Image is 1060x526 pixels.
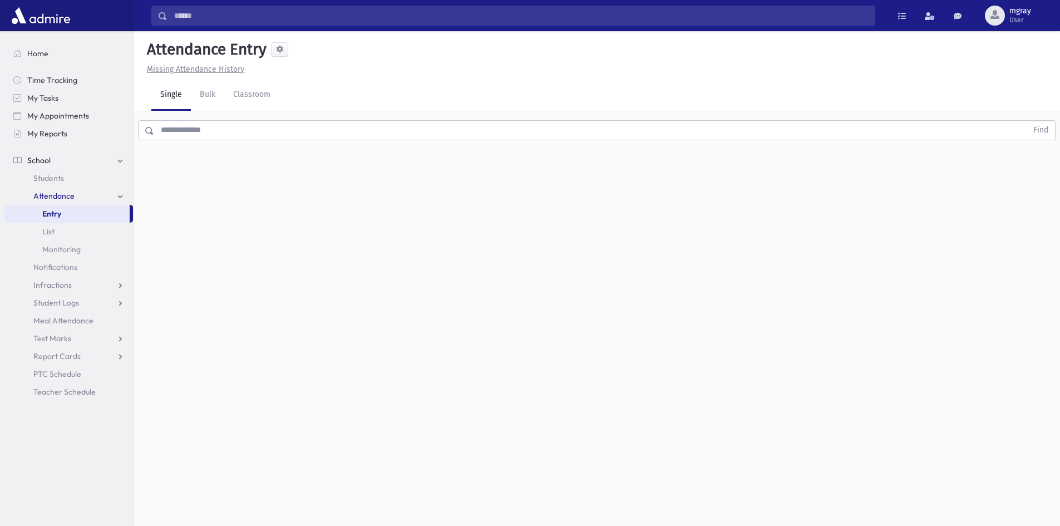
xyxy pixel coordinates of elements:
span: Student Logs [33,298,79,308]
a: Missing Attendance History [142,65,244,74]
a: Student Logs [4,294,133,312]
input: Search [167,6,875,26]
a: Test Marks [4,330,133,347]
span: My Tasks [27,93,58,103]
a: School [4,151,133,169]
a: Report Cards [4,347,133,365]
span: Home [27,48,48,58]
h5: Attendance Entry [142,40,267,59]
span: My Reports [27,129,67,139]
span: Meal Attendance [33,316,93,326]
span: mgray [1009,7,1031,16]
a: Teacher Schedule [4,383,133,401]
a: Time Tracking [4,71,133,89]
span: Time Tracking [27,75,77,85]
a: My Tasks [4,89,133,107]
span: Infractions [33,280,72,290]
span: List [42,227,55,237]
a: Entry [4,205,130,223]
span: PTC Schedule [33,369,81,379]
a: My Appointments [4,107,133,125]
a: My Reports [4,125,133,142]
a: Students [4,169,133,187]
span: Monitoring [42,244,81,254]
a: PTC Schedule [4,365,133,383]
a: Meal Attendance [4,312,133,330]
a: Classroom [224,80,279,111]
a: Single [151,80,191,111]
a: Monitoring [4,240,133,258]
a: Notifications [4,258,133,276]
a: Infractions [4,276,133,294]
span: User [1009,16,1031,24]
a: List [4,223,133,240]
span: Attendance [33,191,75,201]
a: Home [4,45,133,62]
button: Find [1027,121,1055,140]
span: Report Cards [33,351,81,361]
span: My Appointments [27,111,89,121]
u: Missing Attendance History [147,65,244,74]
span: School [27,155,51,165]
span: Entry [42,209,61,219]
span: Teacher Schedule [33,387,96,397]
a: Attendance [4,187,133,205]
img: AdmirePro [9,4,73,27]
span: Students [33,173,64,183]
span: Notifications [33,262,77,272]
span: Test Marks [33,333,71,343]
a: Bulk [191,80,224,111]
